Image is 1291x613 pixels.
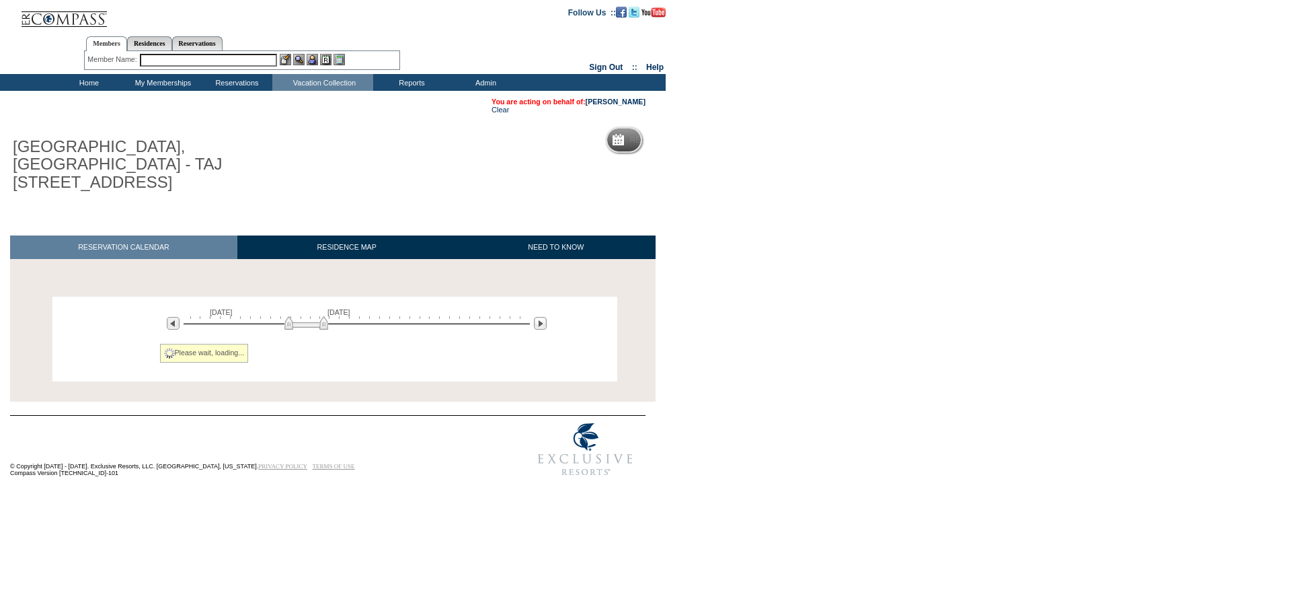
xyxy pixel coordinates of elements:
a: NEED TO KNOW [456,236,656,259]
a: RESIDENCE MAP [237,236,457,259]
span: [DATE] [210,308,233,316]
td: © Copyright [DATE] - [DATE]. Exclusive Resorts, LLC. [GEOGRAPHIC_DATA], [US_STATE]. Compass Versi... [10,417,481,483]
img: Exclusive Resorts [525,416,645,483]
img: Previous [167,317,180,330]
td: Home [50,74,124,91]
img: Next [534,317,547,330]
a: PRIVACY POLICY [258,463,307,470]
img: Impersonate [307,54,318,65]
td: Reservations [198,74,272,91]
a: Become our fan on Facebook [616,7,627,15]
a: Sign Out [589,63,623,72]
a: Subscribe to our YouTube Channel [641,7,666,15]
span: :: [632,63,637,72]
a: RESERVATION CALENDAR [10,236,237,259]
td: Vacation Collection [272,74,373,91]
a: TERMS OF USE [313,463,355,470]
div: Member Name: [87,54,139,65]
td: My Memberships [124,74,198,91]
h1: [GEOGRAPHIC_DATA], [GEOGRAPHIC_DATA] - TAJ [STREET_ADDRESS] [10,135,311,194]
td: Follow Us :: [568,7,616,17]
img: Subscribe to our YouTube Channel [641,7,666,17]
span: You are acting on behalf of: [492,98,645,106]
a: [PERSON_NAME] [586,98,645,106]
a: Follow us on Twitter [629,7,639,15]
img: Reservations [320,54,331,65]
a: Members [86,36,127,51]
img: Follow us on Twitter [629,7,639,17]
a: Residences [127,36,172,50]
td: Reports [373,74,447,91]
a: Help [646,63,664,72]
img: View [293,54,305,65]
img: b_edit.gif [280,54,291,65]
td: Admin [447,74,521,91]
h5: Reservation Calendar [629,136,732,145]
span: [DATE] [327,308,350,316]
a: Clear [492,106,509,114]
img: spinner2.gif [164,348,175,359]
img: Become our fan on Facebook [616,7,627,17]
a: Reservations [172,36,223,50]
div: Please wait, loading... [160,344,249,363]
img: b_calculator.gif [334,54,345,65]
